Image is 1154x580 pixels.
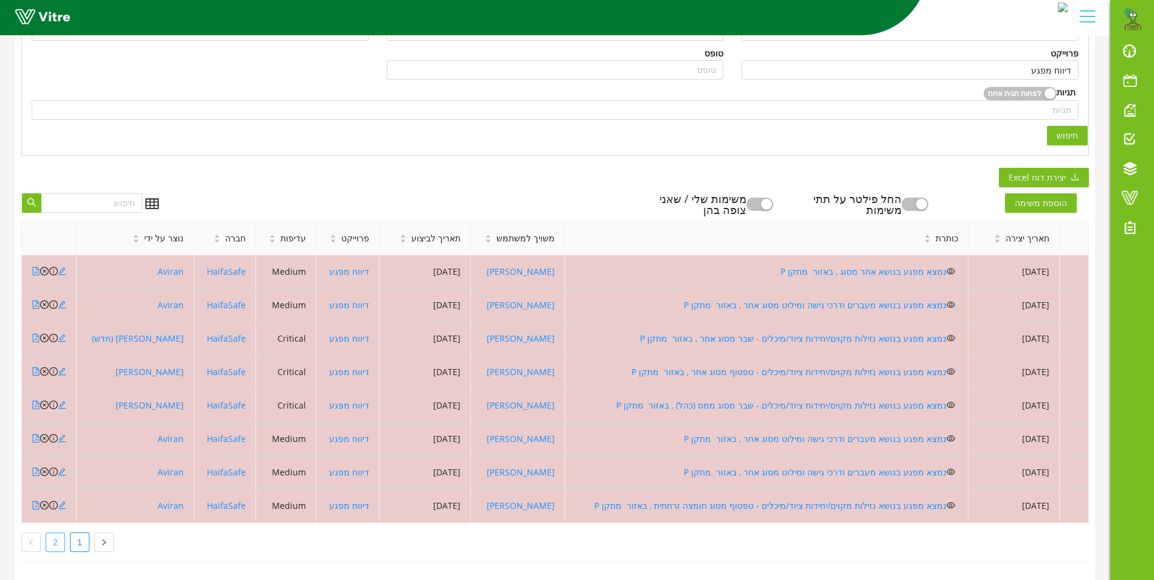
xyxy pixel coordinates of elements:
[49,434,58,443] span: info-circle
[214,238,220,244] span: caret-down
[58,466,66,478] a: edit
[380,456,471,489] td: [DATE]
[214,233,220,240] span: caret-up
[329,466,369,478] a: דיווח מפגע
[49,468,58,476] span: info-circle
[1005,193,1077,213] span: הוספת משימה
[487,399,555,411] a: [PERSON_NAME]
[32,501,40,509] span: file-pdf
[1071,173,1079,182] span: download
[329,333,369,344] a: דיווח מפגע
[280,232,306,245] span: עדיפות
[46,533,65,552] li: 2
[32,466,40,478] a: file-pdf
[1005,195,1089,209] a: הוספת משימה
[58,367,66,376] span: edit
[49,501,58,509] span: info-circle
[207,433,246,444] a: HaifaSafe
[158,466,184,478] a: Aviran
[380,489,471,523] td: [DATE]
[207,500,246,511] a: HaifaSafe
[496,232,555,245] span: משויך למשתמש
[924,238,931,244] span: caret-down
[32,333,40,344] a: file-pdf
[643,193,746,215] div: משימות שלי / שאני צופה בהן
[999,168,1089,187] button: downloadיצירת דוח Excel
[968,322,1060,356] td: [DATE]
[594,500,947,511] a: נמצא מפגע בנושא נזילות מקוים/יחידות ציוד/מיכלים - טפטוף מסוג חומצה זרחתית , באזור מתקן P
[27,539,35,546] span: left
[32,334,40,342] span: file-pdf
[684,433,947,444] a: נמצא מפגע בנושא מעברים ודרכי גישה ומילוט מסוג אחר , באזור מתקן P
[32,299,40,311] a: file-pdf
[40,501,49,509] span: close-circle
[32,300,40,309] span: file-pdf
[968,456,1060,489] td: [DATE]
[400,233,406,240] span: caret-up
[329,500,369,511] a: דיווח מפגע
[100,539,108,546] span: right
[58,468,66,476] span: edit
[40,401,49,409] span: close-circle
[947,334,955,342] span: eye
[32,500,40,511] a: file-pdf
[94,533,114,552] button: right
[32,399,40,411] a: file-pdf
[487,333,555,344] a: [PERSON_NAME]
[684,466,947,478] a: נמצא מפגע בנושא מעברים ודרכי גישה ומילוט מסוג אחר , באזור מתקן P
[207,299,246,311] a: HaifaSafe
[1006,232,1049,245] span: תאריך יצירה
[133,238,139,244] span: caret-down
[49,300,58,309] span: info-circle
[947,267,955,275] span: eye
[988,87,1041,100] span: לפחות תגית אחת
[21,533,41,552] button: left
[207,399,246,411] a: HaifaSafe
[49,367,58,376] span: info-circle
[58,334,66,342] span: edit
[1047,126,1088,145] button: חיפוש
[32,266,40,277] a: file-pdf
[704,47,723,60] div: טופס
[924,233,931,240] span: caret-up
[40,468,49,476] span: close-circle
[380,356,471,389] td: [DATE]
[32,366,40,378] a: file-pdf
[936,232,958,245] span: כותרת
[640,333,947,344] a: נמצא מפגע בנושא נזילות מקוים/יחידות ציוד/מיכלים - שבר מסוג אחר , באזור מתקן P
[41,193,142,213] input: חיפוש
[207,333,246,344] a: HaifaSafe
[40,367,49,376] span: close-circle
[58,500,66,511] a: edit
[207,466,246,478] a: HaifaSafe
[1121,6,1145,30] img: 1b769f6a-5bd2-4624-b62a-8340ff607ce4.png
[256,489,316,523] td: Medium
[40,434,49,443] span: close-circle
[994,233,1001,240] span: caret-up
[411,232,461,245] span: תאריך לביצוע
[684,299,947,311] a: נמצא מפגע בנושא מעברים ודרכי גישה ומילוט מסוג אחר , באזור מתקן P
[329,433,369,444] a: דיווח מפגע
[947,300,955,309] span: eye
[1009,171,1066,184] span: יצירת דוח Excel
[71,533,89,551] a: 1
[40,300,49,309] span: close-circle
[947,401,955,409] span: eye
[32,468,40,476] span: file-pdf
[207,266,246,277] a: HaifaSafe
[256,356,316,389] td: Critical
[380,389,471,423] td: [DATE]
[380,322,471,356] td: [DATE]
[94,533,114,552] li: העמוד הקודם
[58,401,66,409] span: edit
[49,267,58,275] span: info-circle
[329,399,369,411] a: דיווח מפגע
[380,423,471,456] td: [DATE]
[1057,129,1078,142] span: חיפוש
[947,367,955,376] span: eye
[58,333,66,344] a: edit
[256,255,316,289] td: Medium
[58,267,66,275] span: edit
[947,434,955,443] span: eye
[256,456,316,489] td: Medium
